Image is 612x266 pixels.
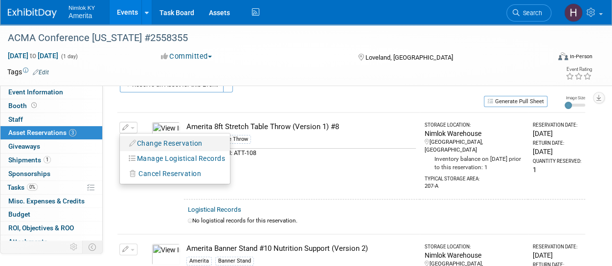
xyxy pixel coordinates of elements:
[533,140,581,147] div: Return Date:
[7,67,49,77] td: Tags
[186,122,416,132] div: Amerita 8ft Stretch Table Throw (Version 1) #8
[564,3,583,22] img: Hannah Durbin
[125,137,207,150] button: Change Reservation
[507,51,592,66] div: Event Format
[8,142,40,150] span: Giveaways
[60,53,78,60] span: (1 day)
[186,257,212,266] div: Amerita
[0,181,102,194] a: Tasks0%
[8,197,85,205] span: Misc. Expenses & Credits
[7,183,38,191] span: Tasks
[566,67,592,72] div: Event Rating
[0,86,102,99] a: Event Information
[425,244,524,250] div: Storage Location:
[186,148,416,157] div: Internal Asset Id: ATT-108
[484,96,547,107] button: Generate Pull Sheet
[27,183,38,191] span: 0%
[558,52,568,60] img: Format-Inperson.png
[0,113,102,126] a: Staff
[533,250,581,260] div: [DATE]
[8,8,57,18] img: ExhibitDay
[0,167,102,180] a: Sponsorships
[188,206,241,213] a: Logistical Records
[533,147,581,156] div: [DATE]
[8,170,50,177] span: Sponsorships
[68,2,95,12] span: Nimlok KY
[7,51,59,60] span: [DATE] [DATE]
[533,129,581,138] div: [DATE]
[0,208,102,221] a: Budget
[425,182,524,190] div: 207-A
[68,12,92,20] span: Amerita
[28,52,38,60] span: to
[0,222,102,235] a: ROI, Objectives & ROO
[520,9,542,17] span: Search
[33,69,49,76] a: Edit
[425,129,524,138] div: Nimlok Warehouse
[215,135,251,144] div: Table Throw
[0,126,102,139] a: Asset Reservations3
[533,244,581,250] div: Reservation Date:
[69,129,76,136] span: 3
[215,257,254,266] div: Banner Stand
[186,244,416,254] div: Amerita Banner Stand #10 Nutrition Support (Version 2)
[44,156,51,163] span: 1
[425,122,524,129] div: Storage Location:
[565,95,585,101] div: Image Size
[425,172,524,182] div: Typical Storage Area:
[8,210,30,218] span: Budget
[152,244,180,265] img: View Images
[0,235,102,248] a: Attachments
[188,217,581,225] div: No logistical records for this reservation.
[533,158,581,165] div: Quantity Reserved:
[8,224,74,232] span: ROI, Objectives & ROO
[8,115,23,123] span: Staff
[8,238,47,245] span: Attachments
[425,138,524,154] div: [GEOGRAPHIC_DATA], [GEOGRAPHIC_DATA]
[425,250,524,260] div: Nimlok Warehouse
[29,102,39,109] span: Booth not reserved yet
[125,167,206,180] button: Cancel Reservation
[0,195,102,208] a: Misc. Expenses & Credits
[533,122,581,129] div: Reservation Date:
[138,170,201,177] span: Cancel Reservation
[83,241,103,253] td: Toggle Event Tabs
[425,154,524,172] div: Inventory balance on [DATE] prior to this reservation: 1
[365,54,453,61] span: Loveland, [GEOGRAPHIC_DATA]
[4,29,543,47] div: ACMA Conference [US_STATE] #2558355
[0,99,102,112] a: Booth
[506,4,551,22] a: Search
[8,129,76,136] span: Asset Reservations
[8,156,51,164] span: Shipments
[158,51,216,62] button: Committed
[125,152,230,165] button: Manage Logistical Records
[0,154,102,167] a: Shipments1
[569,53,592,60] div: In-Person
[152,122,180,143] img: View Images
[66,241,83,253] td: Personalize Event Tab Strip
[0,140,102,153] a: Giveaways
[8,88,63,96] span: Event Information
[533,165,581,175] div: 1
[8,102,39,110] span: Booth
